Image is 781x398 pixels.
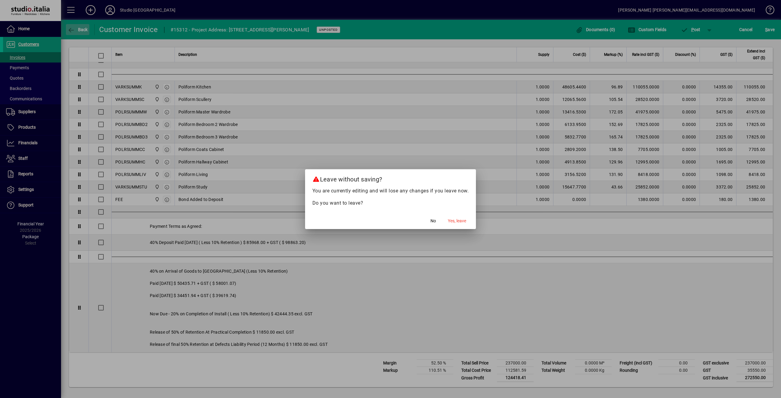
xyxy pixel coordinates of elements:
[312,187,469,195] p: You are currently editing and will lose any changes if you leave now.
[430,218,436,224] span: No
[445,216,469,227] button: Yes, leave
[448,218,466,224] span: Yes, leave
[423,216,443,227] button: No
[305,169,476,187] h2: Leave without saving?
[312,199,469,207] p: Do you want to leave?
